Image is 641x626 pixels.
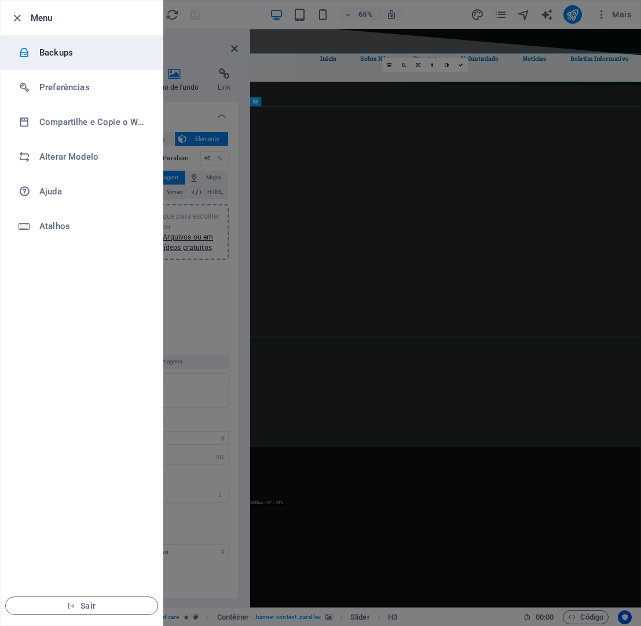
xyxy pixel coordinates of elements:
[15,601,148,610] span: Sair
[1,174,163,209] a: Ajuda
[39,150,146,164] h6: Alterar Modelo
[39,115,146,129] h6: Compartilhe e Copie o Website
[31,11,153,25] h6: Menu
[39,80,146,94] h6: Preferências
[39,185,146,198] h6: Ajuda
[39,46,146,60] h6: Backups
[39,219,146,233] h6: Atalhos
[5,596,158,615] button: Sair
